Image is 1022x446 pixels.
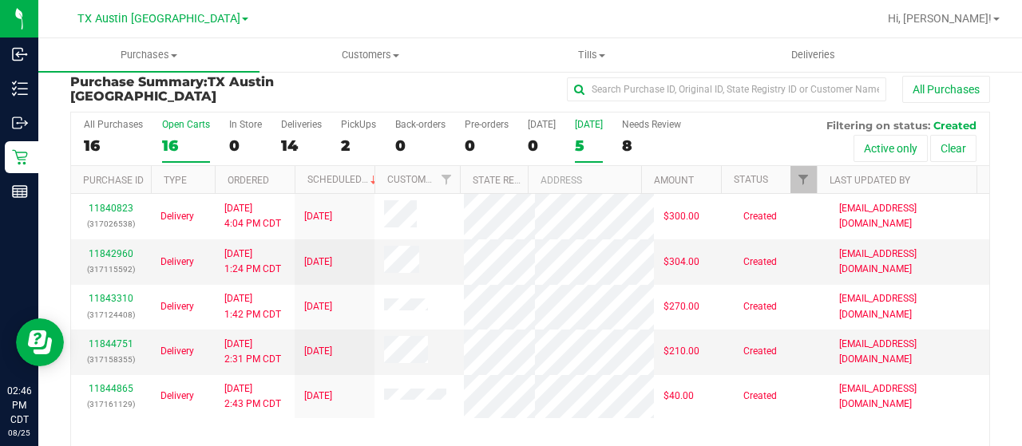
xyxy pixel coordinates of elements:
[770,48,857,62] span: Deliveries
[89,248,133,259] a: 11842960
[89,383,133,394] a: 11844865
[38,48,259,62] span: Purchases
[259,38,481,72] a: Customers
[664,255,699,270] span: $304.00
[84,119,143,130] div: All Purchases
[622,136,681,155] div: 8
[930,135,976,162] button: Clear
[260,48,480,62] span: Customers
[7,384,31,427] p: 02:46 PM CDT
[433,166,459,193] a: Filter
[81,307,141,322] p: (317124408)
[888,12,992,25] span: Hi, [PERSON_NAME]!
[839,337,980,367] span: [EMAIL_ADDRESS][DOMAIN_NAME]
[734,174,768,185] a: Status
[160,255,194,270] span: Delivery
[933,119,976,132] span: Created
[228,175,269,186] a: Ordered
[839,291,980,322] span: [EMAIL_ADDRESS][DOMAIN_NAME]
[703,38,924,72] a: Deliveries
[341,119,376,130] div: PickUps
[790,166,817,193] a: Filter
[528,119,556,130] div: [DATE]
[77,12,240,26] span: TX Austin [GEOGRAPHIC_DATA]
[465,119,509,130] div: Pre-orders
[304,255,332,270] span: [DATE]
[387,174,437,185] a: Customer
[89,203,133,214] a: 11840823
[664,299,699,314] span: $270.00
[830,175,910,186] a: Last Updated By
[160,299,194,314] span: Delivery
[224,337,281,367] span: [DATE] 2:31 PM CDT
[743,209,777,224] span: Created
[89,293,133,304] a: 11843310
[81,397,141,412] p: (317161129)
[224,247,281,277] span: [DATE] 1:24 PM CDT
[664,344,699,359] span: $210.00
[89,338,133,349] a: 11844751
[743,344,777,359] span: Created
[465,136,509,155] div: 0
[395,136,446,155] div: 0
[160,209,194,224] span: Delivery
[839,381,980,412] span: [EMAIL_ADDRESS][DOMAIN_NAME]
[341,136,376,155] div: 2
[70,74,274,104] span: TX Austin [GEOGRAPHIC_DATA]
[567,77,886,101] input: Search Purchase ID, Original ID, State Registry ID or Customer Name...
[7,427,31,439] p: 08/25
[160,389,194,404] span: Delivery
[743,299,777,314] span: Created
[481,48,701,62] span: Tills
[575,136,603,155] div: 5
[528,166,641,194] th: Address
[304,299,332,314] span: [DATE]
[81,216,141,231] p: (317026538)
[902,76,990,103] button: All Purchases
[395,119,446,130] div: Back-orders
[16,318,64,366] iframe: Resource center
[70,75,377,103] h3: Purchase Summary:
[224,201,281,231] span: [DATE] 4:04 PM CDT
[164,175,187,186] a: Type
[304,209,332,224] span: [DATE]
[481,38,702,72] a: Tills
[826,119,930,132] span: Filtering on status:
[281,119,322,130] div: Deliveries
[664,209,699,224] span: $300.00
[160,344,194,359] span: Delivery
[162,119,210,130] div: Open Carts
[12,115,28,131] inline-svg: Outbound
[654,175,694,186] a: Amount
[224,291,281,322] span: [DATE] 1:42 PM CDT
[743,255,777,270] span: Created
[839,201,980,231] span: [EMAIL_ADDRESS][DOMAIN_NAME]
[38,38,259,72] a: Purchases
[81,352,141,367] p: (317158355)
[473,175,557,186] a: State Registry ID
[664,389,694,404] span: $40.00
[528,136,556,155] div: 0
[229,136,262,155] div: 0
[743,389,777,404] span: Created
[81,262,141,277] p: (317115592)
[162,136,210,155] div: 16
[839,247,980,277] span: [EMAIL_ADDRESS][DOMAIN_NAME]
[12,149,28,165] inline-svg: Retail
[12,184,28,199] inline-svg: Reports
[281,136,322,155] div: 14
[854,135,928,162] button: Active only
[224,381,281,412] span: [DATE] 2:43 PM CDT
[229,119,262,130] div: In Store
[575,119,603,130] div: [DATE]
[304,344,332,359] span: [DATE]
[12,81,28,97] inline-svg: Inventory
[307,174,380,185] a: Scheduled
[84,136,143,155] div: 16
[622,119,681,130] div: Needs Review
[304,389,332,404] span: [DATE]
[83,175,144,186] a: Purchase ID
[12,46,28,62] inline-svg: Inbound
